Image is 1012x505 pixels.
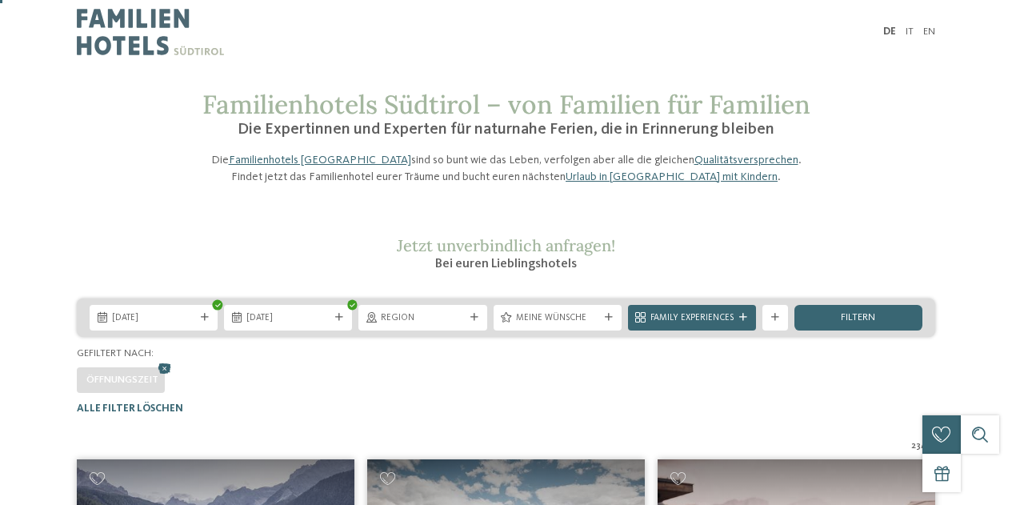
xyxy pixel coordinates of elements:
span: Meine Wünsche [516,312,599,325]
span: / [921,440,925,453]
span: Bei euren Lieblingshotels [435,258,577,271]
p: Die sind so bunt wie das Leben, verfolgen aber alle die gleichen . Findet jetzt das Familienhotel... [202,152,810,184]
span: filtern [841,313,875,323]
a: EN [923,26,935,37]
a: Urlaub in [GEOGRAPHIC_DATA] mit Kindern [566,171,778,182]
a: DE [883,26,896,37]
span: Family Experiences [650,312,734,325]
a: Familienhotels [GEOGRAPHIC_DATA] [229,154,411,166]
a: IT [906,26,914,37]
span: Jetzt unverbindlich anfragen! [397,235,615,255]
span: Familienhotels Südtirol – von Familien für Familien [202,88,810,121]
span: Alle Filter löschen [77,403,183,414]
span: 23 [911,440,921,453]
span: Öffnungszeit [86,375,158,385]
a: Qualitätsversprechen [694,154,798,166]
span: [DATE] [246,312,330,325]
span: Region [381,312,464,325]
span: [DATE] [112,312,195,325]
span: Die Expertinnen und Experten für naturnahe Ferien, die in Erinnerung bleiben [238,122,774,138]
span: Gefiltert nach: [77,348,154,359]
